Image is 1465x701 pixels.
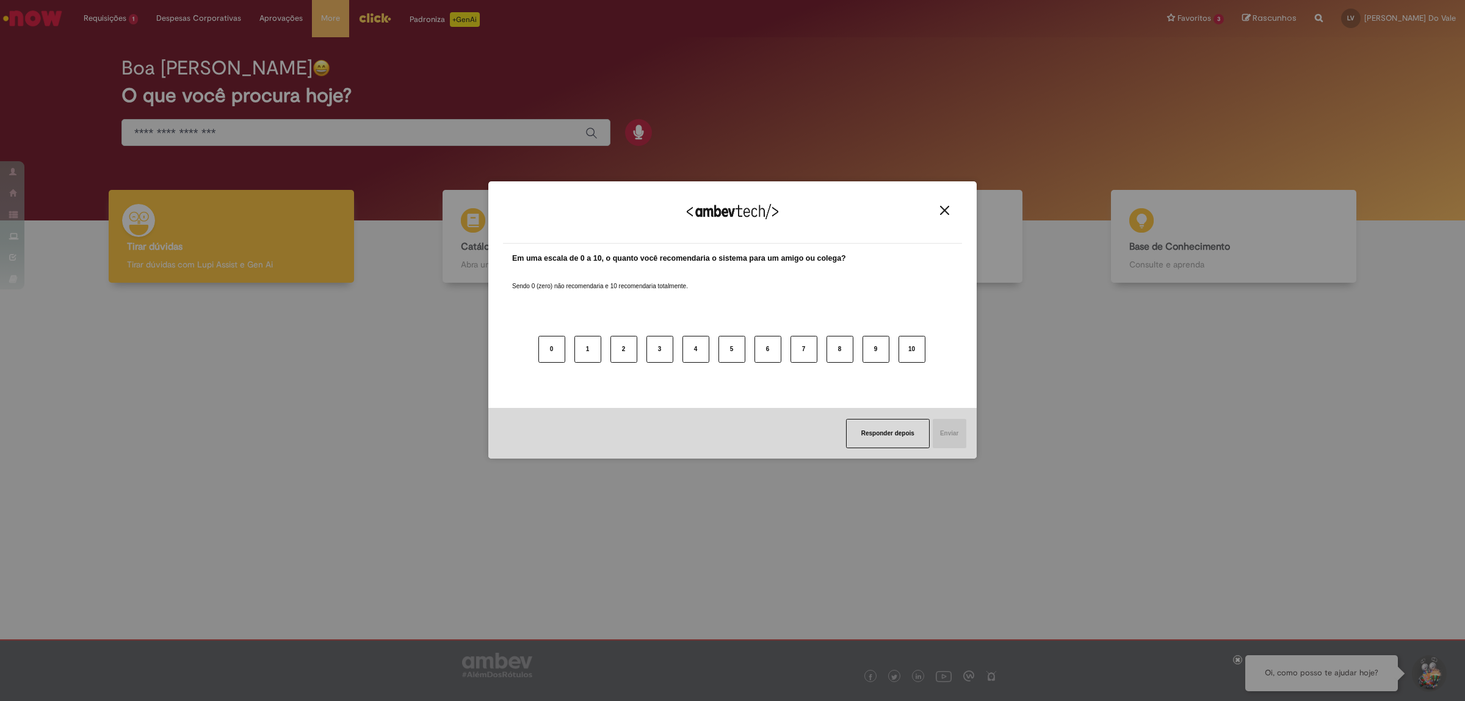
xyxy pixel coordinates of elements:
[512,253,846,264] label: Em uma escala de 0 a 10, o quanto você recomendaria o sistema para um amigo ou colega?
[646,336,673,363] button: 3
[687,204,778,219] img: Logo Ambevtech
[718,336,745,363] button: 5
[940,206,949,215] img: Close
[512,267,688,291] label: Sendo 0 (zero) não recomendaria e 10 recomendaria totalmente.
[863,336,889,363] button: 9
[899,336,925,363] button: 10
[846,419,930,448] button: Responder depois
[936,205,953,216] button: Close
[790,336,817,363] button: 7
[610,336,637,363] button: 2
[827,336,853,363] button: 8
[538,336,565,363] button: 0
[574,336,601,363] button: 1
[682,336,709,363] button: 4
[754,336,781,363] button: 6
